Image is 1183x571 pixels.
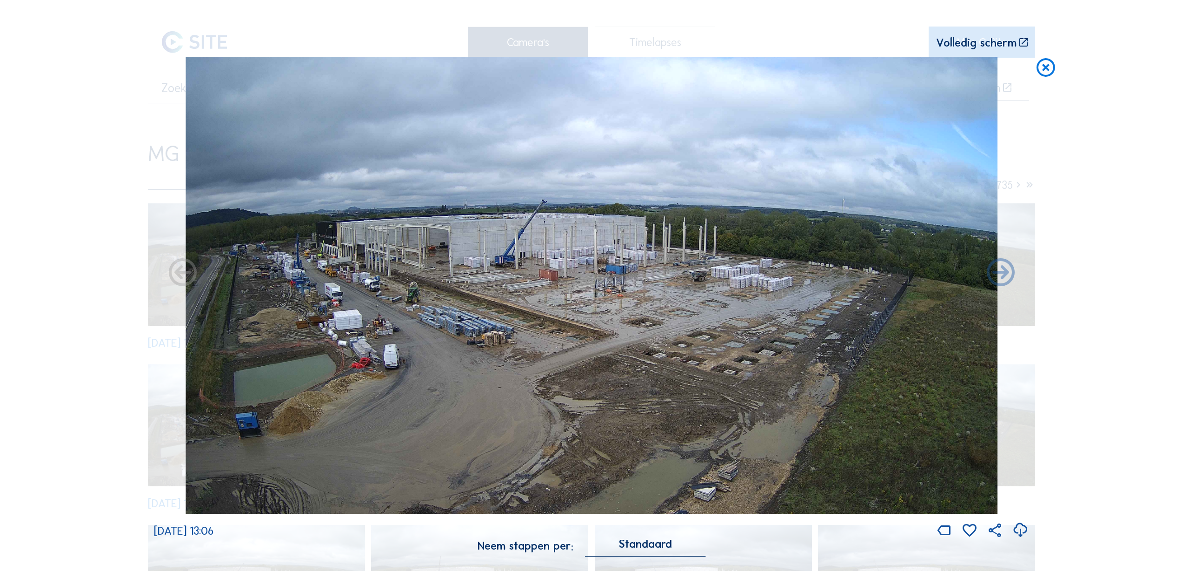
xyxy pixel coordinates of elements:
[186,57,997,514] img: Image
[585,540,705,556] div: Standaard
[166,257,199,291] i: Forward
[984,257,1017,291] i: Back
[618,540,672,548] div: Standaard
[154,524,213,537] span: [DATE] 13:06
[478,540,573,551] div: Neem stappen per:
[936,37,1017,48] div: Volledig scherm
